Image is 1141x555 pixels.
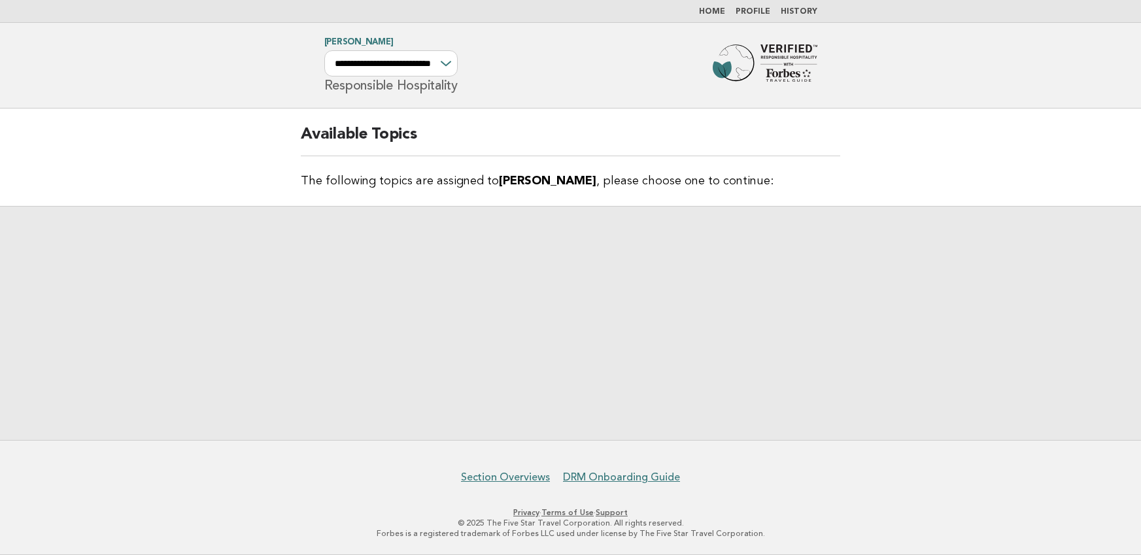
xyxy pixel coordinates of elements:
p: Forbes is a registered trademark of Forbes LLC used under license by The Five Star Travel Corpora... [171,528,971,539]
a: Profile [736,8,770,16]
p: The following topics are assigned to , please choose one to continue: [301,172,840,190]
a: Section Overviews [461,471,550,484]
a: Terms of Use [541,508,594,517]
a: History [781,8,817,16]
h2: Available Topics [301,124,840,156]
a: [PERSON_NAME] [324,38,394,46]
a: DRM Onboarding Guide [563,471,680,484]
a: Privacy [513,508,539,517]
h1: Responsible Hospitality [324,39,458,92]
a: Support [596,508,628,517]
img: Forbes Travel Guide [713,44,817,86]
p: © 2025 The Five Star Travel Corporation. All rights reserved. [171,518,971,528]
a: Home [699,8,725,16]
p: · · [171,507,971,518]
strong: [PERSON_NAME] [499,175,596,187]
